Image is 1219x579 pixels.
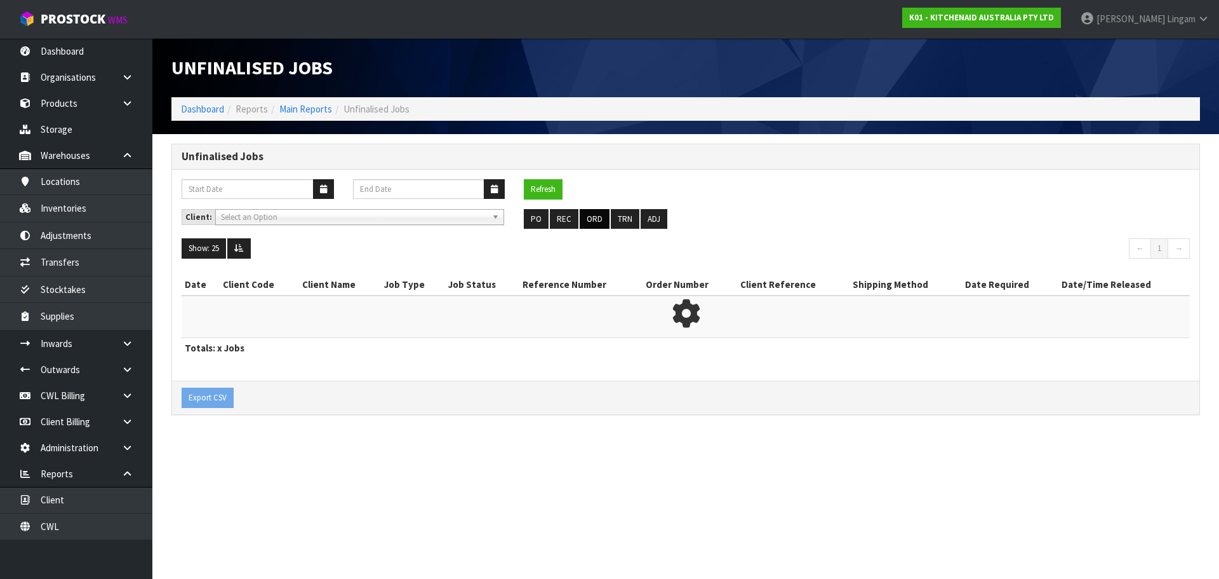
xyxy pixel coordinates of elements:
button: TRN [611,209,639,229]
button: REC [550,209,578,229]
img: cube-alt.png [19,11,35,27]
button: PO [524,209,549,229]
th: Job Type [381,275,445,295]
th: Job Status [445,275,519,295]
a: 1 [1150,238,1168,259]
a: → [1168,238,1190,259]
input: End Date [353,179,485,199]
button: ADJ [641,209,667,229]
th: Shipping Method [849,275,962,295]
th: Order Number [643,275,737,295]
a: K01 - KITCHENAID AUSTRALIA PTY LTD [902,8,1061,28]
nav: Page navigation [695,238,1190,262]
button: Show: 25 [182,238,226,259]
strong: K01 - KITCHENAID AUSTRALIA PTY LTD [909,12,1054,23]
span: Lingam [1167,13,1196,25]
button: Export CSV [182,388,234,408]
a: Dashboard [181,103,224,115]
th: Date/Time Released [1058,275,1190,295]
th: Client Code [220,275,299,295]
th: Date Required [962,275,1058,295]
span: ProStock [41,11,105,27]
th: Client Name [299,275,381,295]
span: [PERSON_NAME] [1096,13,1165,25]
span: Select an Option [221,210,487,225]
a: ← [1129,238,1151,259]
h3: Unfinalised Jobs [182,151,1190,163]
th: Totals: x Jobs [182,338,1190,358]
th: Client Reference [737,275,849,295]
button: ORD [580,209,609,229]
th: Date [182,275,220,295]
input: Start Date [182,179,314,199]
span: Unfinalised Jobs [171,55,333,79]
span: Unfinalised Jobs [343,103,410,115]
span: Reports [236,103,268,115]
a: Main Reports [279,103,332,115]
th: Reference Number [519,275,643,295]
small: WMS [108,14,128,26]
button: Refresh [524,179,563,200]
strong: Client: [185,212,212,222]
